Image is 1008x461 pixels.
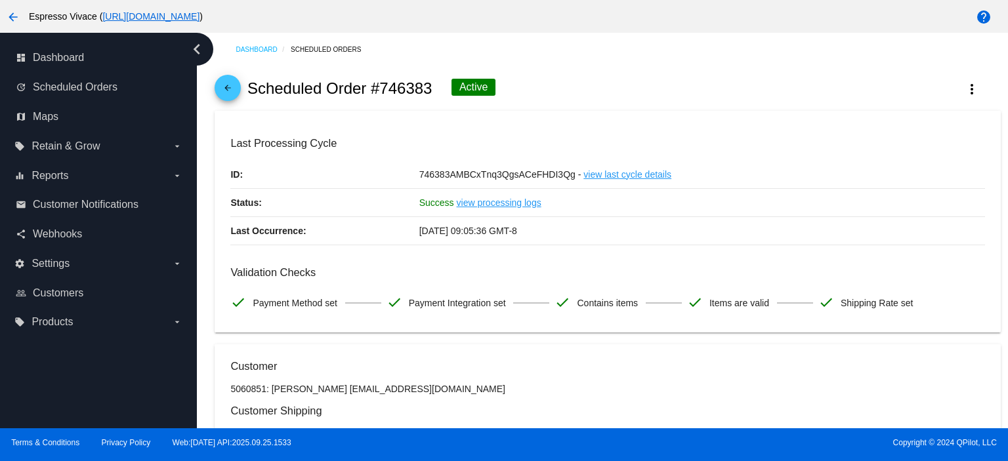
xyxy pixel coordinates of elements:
[31,258,70,270] span: Settings
[419,197,454,208] span: Success
[16,82,26,92] i: update
[33,52,84,64] span: Dashboard
[31,316,73,328] span: Products
[172,170,182,181] i: arrow_drop_down
[5,9,21,25] mat-icon: arrow_back
[14,170,25,181] i: equalizer
[230,217,419,245] p: Last Occurrence:
[102,438,151,447] a: Privacy Policy
[457,189,541,216] a: view processing logs
[16,52,26,63] i: dashboard
[230,161,419,188] p: ID:
[583,161,671,188] a: view last cycle details
[247,79,432,98] h2: Scheduled Order #746383
[16,106,182,127] a: map Maps
[687,294,703,310] mat-icon: check
[31,170,68,182] span: Reports
[841,289,913,317] span: Shipping Rate set
[16,77,182,98] a: update Scheduled Orders
[33,81,117,93] span: Scheduled Orders
[31,140,100,152] span: Retain & Grow
[14,258,25,269] i: settings
[230,360,984,372] h3: Customer
[230,405,984,417] h3: Customer Shipping
[419,226,517,236] span: [DATE] 09:05:36 GMT-8
[253,289,337,317] span: Payment Method set
[172,317,182,327] i: arrow_drop_down
[172,258,182,269] i: arrow_drop_down
[173,438,291,447] a: Web:[DATE] API:2025.09.25.1533
[14,141,25,151] i: local_offer
[236,39,291,60] a: Dashboard
[230,294,246,310] mat-icon: check
[555,294,570,310] mat-icon: check
[709,289,769,317] span: Items are valid
[11,438,79,447] a: Terms & Conditions
[976,9,992,25] mat-icon: help
[16,283,182,304] a: people_outline Customers
[16,229,26,239] i: share
[964,81,980,97] mat-icon: more_vert
[16,199,26,210] i: email
[230,137,984,150] h3: Last Processing Cycle
[14,317,25,327] i: local_offer
[515,438,997,447] span: Copyright © 2024 QPilot, LLC
[230,189,419,216] p: Status:
[172,141,182,151] i: arrow_drop_down
[230,384,984,394] p: 5060851: [PERSON_NAME] [EMAIL_ADDRESS][DOMAIN_NAME]
[419,169,581,180] span: 746383AMBCxTnq3QgsACeFHDI3Qg -
[230,266,984,279] h3: Validation Checks
[220,83,236,99] mat-icon: arrow_back
[577,289,638,317] span: Contains items
[818,294,834,310] mat-icon: check
[33,111,58,123] span: Maps
[16,47,182,68] a: dashboard Dashboard
[33,287,83,299] span: Customers
[16,111,26,122] i: map
[29,11,203,22] span: Espresso Vivace ( )
[291,39,373,60] a: Scheduled Orders
[186,39,207,60] i: chevron_left
[16,194,182,215] a: email Customer Notifications
[33,199,138,210] span: Customer Notifications
[409,289,506,317] span: Payment Integration set
[16,288,26,298] i: people_outline
[451,79,496,96] div: Active
[102,11,199,22] a: [URL][DOMAIN_NAME]
[16,224,182,245] a: share Webhooks
[387,294,402,310] mat-icon: check
[33,228,82,240] span: Webhooks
